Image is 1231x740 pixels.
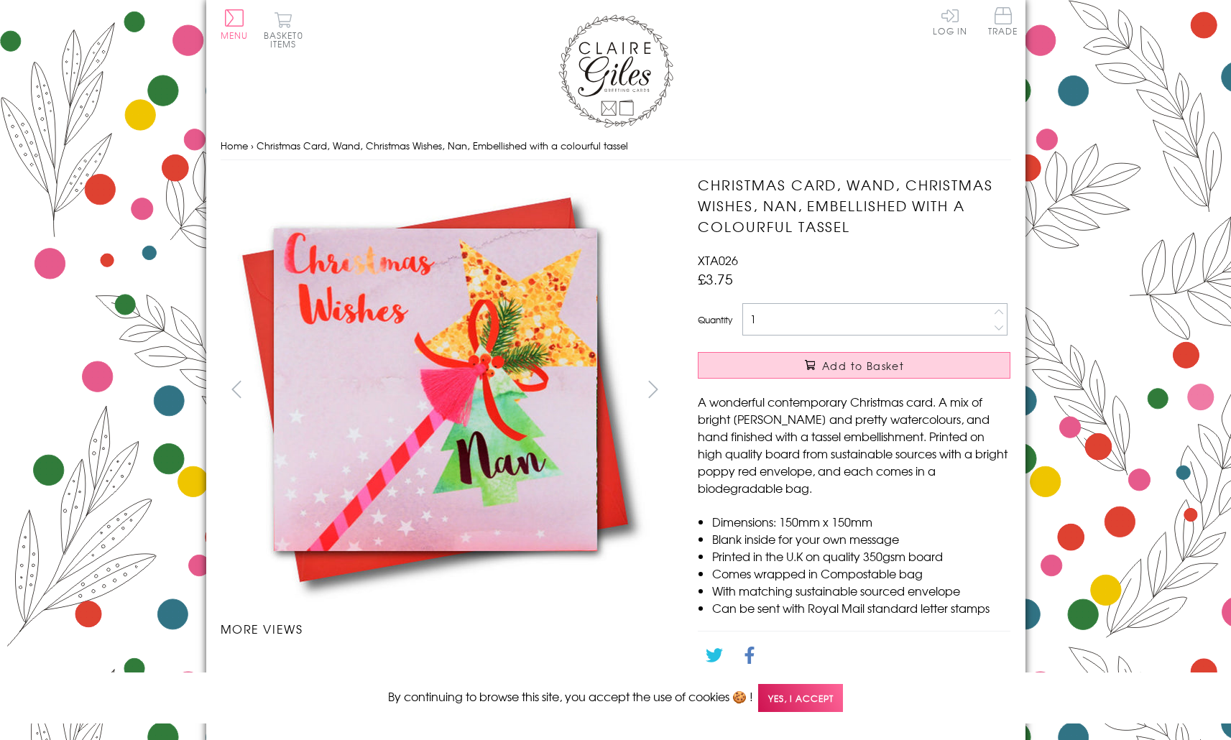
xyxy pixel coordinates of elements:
li: Carousel Page 3 [445,652,557,683]
button: Basket0 items [264,11,303,48]
button: Menu [221,9,249,40]
li: Carousel Page 1 (Current Slide) [221,652,333,683]
a: Home [221,139,248,152]
span: Christmas Card, Wand, Christmas Wishes, Nan, Embellished with a colourful tassel [257,139,628,152]
span: 0 items [270,29,303,50]
p: A wonderful contemporary Christmas card. A mix of bright [PERSON_NAME] and pretty watercolours, a... [698,393,1010,496]
li: Blank inside for your own message [712,530,1010,547]
img: Claire Giles Greetings Cards [558,14,673,128]
a: Log In [933,7,967,35]
li: Dimensions: 150mm x 150mm [712,513,1010,530]
button: next [637,373,669,405]
img: Christmas Card, Wand, Christmas Wishes, Nan, Embellished with a colourful tassel [669,175,1100,606]
span: XTA026 [698,251,738,269]
li: Carousel Page 2 [333,652,445,683]
button: Add to Basket [698,352,1010,379]
span: › [251,139,254,152]
li: Comes wrapped in Compostable bag [712,565,1010,582]
a: Trade [988,7,1018,38]
li: Can be sent with Royal Mail standard letter stamps [712,599,1010,616]
ul: Carousel Pagination [221,652,670,683]
span: £3.75 [698,269,733,289]
button: prev [221,373,253,405]
nav: breadcrumbs [221,131,1011,161]
li: Carousel Page 4 [557,652,669,683]
li: With matching sustainable sourced envelope [712,582,1010,599]
span: Menu [221,29,249,42]
label: Quantity [698,313,732,326]
h1: Christmas Card, Wand, Christmas Wishes, Nan, Embellished with a colourful tassel [698,175,1010,236]
h3: More views [221,620,670,637]
span: Yes, I accept [758,684,843,712]
img: Christmas Card, Wand, Christmas Wishes, Nan, Embellished with a colourful tassel [220,175,651,605]
li: Printed in the U.K on quality 350gsm board [712,547,1010,565]
span: Trade [988,7,1018,35]
span: Add to Basket [822,359,904,373]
